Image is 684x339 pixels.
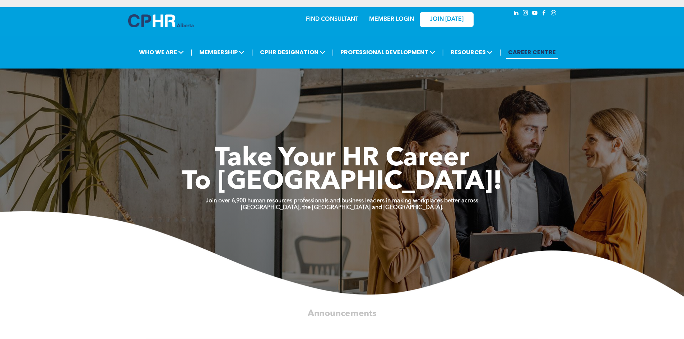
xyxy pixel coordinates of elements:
img: A blue and white logo for cp alberta [128,14,194,27]
a: linkedin [512,9,520,19]
span: To [GEOGRAPHIC_DATA]! [182,169,502,195]
span: RESOURCES [448,46,495,59]
strong: Join over 6,900 human resources professionals and business leaders in making workplaces better ac... [206,198,478,204]
a: JOIN [DATE] [420,12,474,27]
span: JOIN [DATE] [430,16,464,23]
li: | [251,45,253,60]
li: | [442,45,444,60]
a: CAREER CENTRE [506,46,558,59]
span: Take Your HR Career [215,146,469,172]
li: | [332,45,334,60]
li: | [191,45,192,60]
span: Announcements [308,309,377,318]
span: MEMBERSHIP [197,46,247,59]
li: | [499,45,501,60]
span: CPHR DESIGNATION [258,46,327,59]
span: WHO WE ARE [137,46,186,59]
a: FIND CONSULTANT [306,17,358,22]
a: youtube [531,9,539,19]
a: instagram [522,9,530,19]
strong: [GEOGRAPHIC_DATA], the [GEOGRAPHIC_DATA] and [GEOGRAPHIC_DATA]. [241,205,443,211]
a: MEMBER LOGIN [369,17,414,22]
a: facebook [540,9,548,19]
span: PROFESSIONAL DEVELOPMENT [338,46,437,59]
a: Social network [550,9,558,19]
